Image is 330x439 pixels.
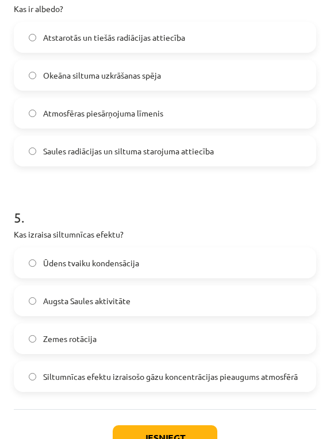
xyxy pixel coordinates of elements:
span: Atmosfēras piesārņojuma līmenis [43,107,163,119]
span: Okeāna siltuma uzkrāšanas spēja [43,69,161,81]
input: Okeāna siltuma uzkrāšanas spēja [29,72,36,79]
span: Siltumnīcas efektu izraisošo gāzu koncentrācijas pieaugums atmosfērā [43,371,298,383]
p: Kas izraisa siltumnīcas efektu? [14,228,316,240]
input: Saules radiācijas un siltuma starojuma attiecība [29,147,36,155]
span: Saules radiācijas un siltuma starojuma attiecība [43,145,214,157]
input: Siltumnīcas efektu izraisošo gāzu koncentrācijas pieaugums atmosfērā [29,373,36,380]
span: Zemes rotācija [43,333,97,345]
input: Atstarotās un tiešās radiācijas attiecība [29,34,36,41]
span: Augsta Saules aktivitāte [43,295,131,307]
input: Augsta Saules aktivitāte [29,297,36,305]
input: Ūdens tvaiku kondensācija [29,259,36,267]
input: Atmosfēras piesārņojuma līmenis [29,110,36,117]
input: Zemes rotācija [29,335,36,343]
p: Kas ir albedo? [14,3,316,15]
span: Ūdens tvaiku kondensācija [43,257,139,269]
span: Atstarotās un tiešās radiācijas attiecība [43,32,185,44]
h1: 5 . [14,189,316,225]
